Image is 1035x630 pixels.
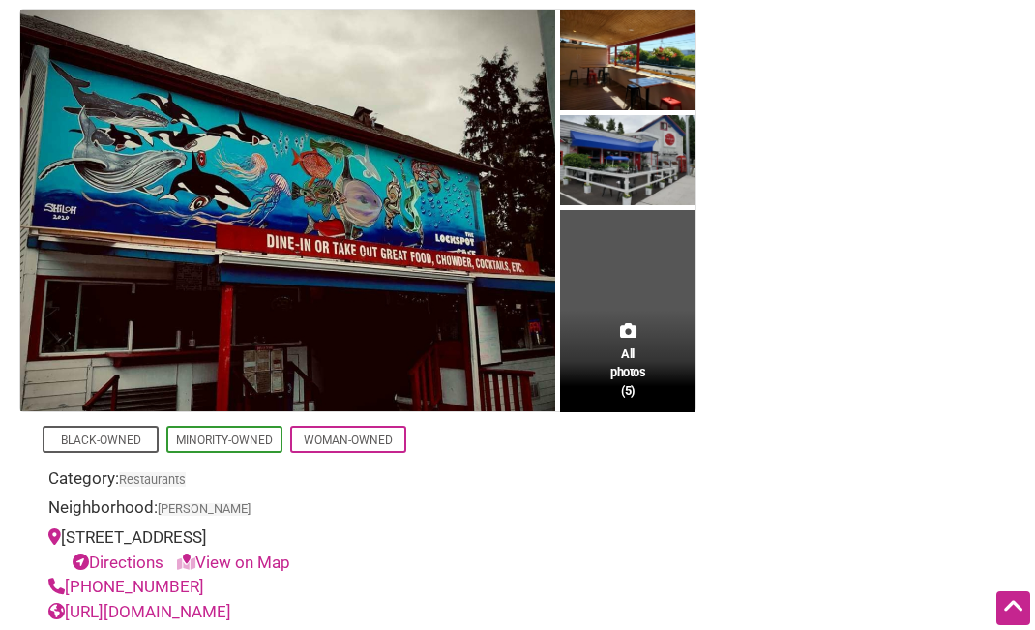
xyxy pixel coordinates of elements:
[48,466,416,496] div: Category:
[177,553,290,572] a: View on Map
[304,434,393,447] a: Woman-Owned
[73,553,163,572] a: Directions
[119,472,186,487] a: Restaurants
[48,577,204,596] a: [PHONE_NUMBER]
[996,591,1030,625] div: Scroll Back to Top
[48,602,231,621] a: [URL][DOMAIN_NAME]
[61,434,141,447] a: Black-Owned
[48,495,416,525] div: Neighborhood:
[48,525,416,575] div: [STREET_ADDRESS]
[176,434,273,447] a: Minority-Owned
[610,345,645,400] span: All photos (5)
[158,503,251,516] span: [PERSON_NAME]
